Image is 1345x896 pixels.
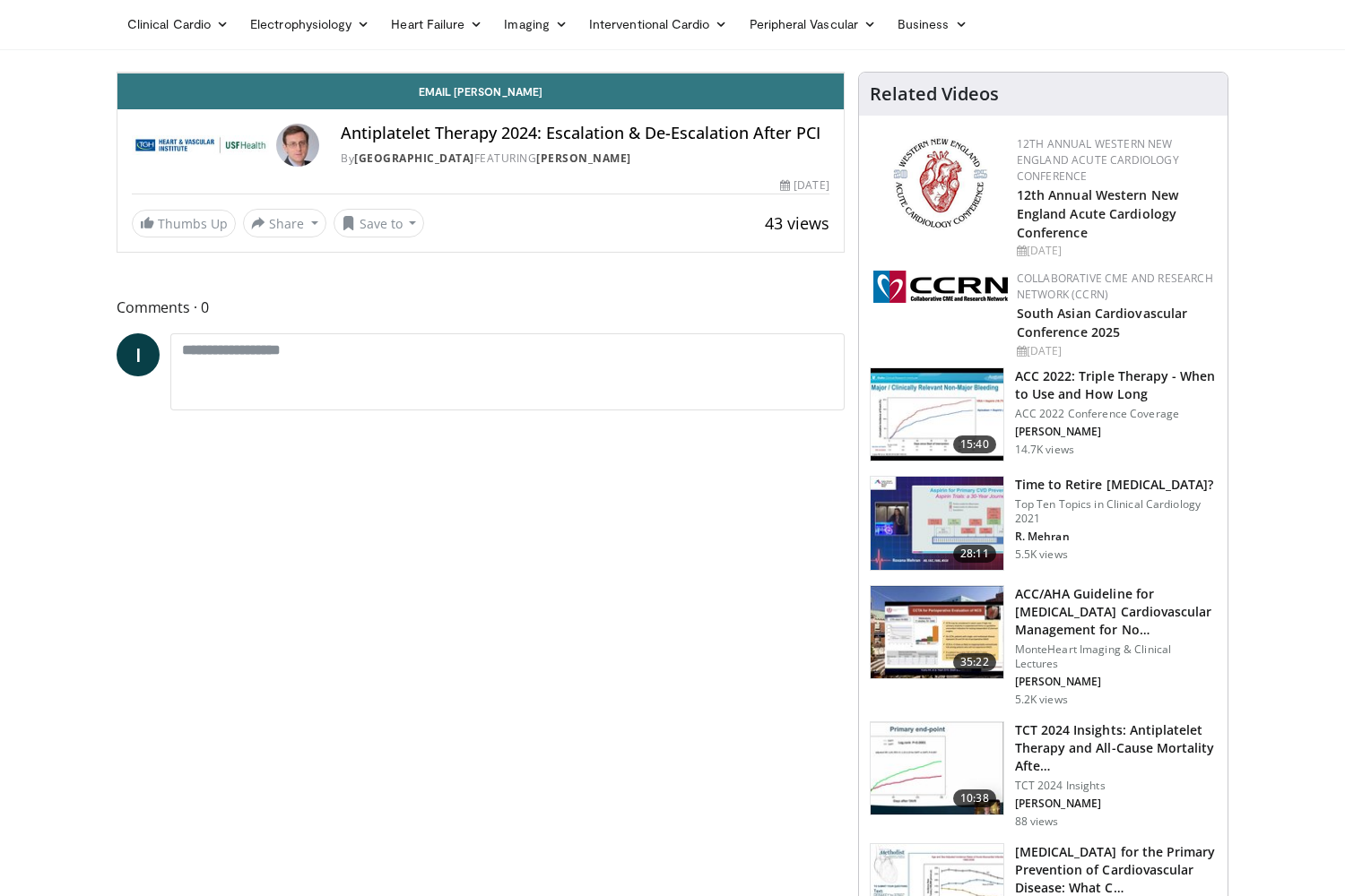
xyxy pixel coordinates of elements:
[873,271,1008,303] img: a04ee3ba-8487-4636-b0fb-5e8d268f3737.png.150x105_q85_autocrop_double_scale_upscale_version-0.2.png
[1017,136,1179,184] a: 12th Annual Western New England Acute Cardiology Conference
[870,367,1217,462] a: 15:40 ACC 2022: Triple Therapy - When to Use and How Long ACC 2022 Conference Coverage [PERSON_NA...
[117,333,160,376] a: I
[953,653,996,671] span: 35:22
[870,585,1217,707] a: 35:22 ACC/AHA Guideline for [MEDICAL_DATA] Cardiovascular Management for No… MonteHeart Imaging &...
[578,6,739,42] a: Interventional Cardio
[1015,721,1217,775] h3: TCT 2024 Insights: Antiplatelet Therapy and All-Cause Mortality Afte…
[887,6,978,42] a: Business
[1017,186,1178,241] a: 12th Annual Western New England Acute Cardiology Conference
[1017,271,1213,302] a: Collaborative CME and Research Network (CCRN)
[870,721,1217,829] a: 10:38 TCT 2024 Insights: Antiplatelet Therapy and All-Cause Mortality Afte… TCT 2024 Insights [PE...
[354,151,474,166] a: [GEOGRAPHIC_DATA]
[1017,243,1213,259] div: [DATE]
[870,83,999,105] h4: Related Videos
[1015,476,1217,494] h3: Time to Retire [MEDICAL_DATA]?
[132,210,236,237] a: Thumbs Up
[1015,797,1217,811] p: [PERSON_NAME]
[117,73,844,73] video-js: Video Player
[341,124,829,143] h4: Antiplatelet Therapy 2024: Escalation & De-Escalation After PCI
[132,124,269,167] img: Tampa General Hospital Heart & Vascular Institute
[1015,367,1217,403] h3: ACC 2022: Triple Therapy - When to Use and How Long
[239,6,380,42] a: Electrophysiology
[765,212,829,234] span: 43 views
[1015,693,1068,707] p: 5.2K views
[1015,443,1074,457] p: 14.7K views
[1015,814,1059,829] p: 88 views
[780,177,829,194] div: [DATE]
[890,136,990,230] img: 0954f259-7907-4053-a817-32a96463ecc8.png.150x105_q85_autocrop_double_scale_upscale_version-0.2.png
[1015,497,1217,526] p: Top Ten Topics in Clinical Cardiology 2021
[871,477,1003,570] img: 35cfec52-9976-47ff-816b-fa08a83da599.150x105_q85_crop-smart_upscale.jpg
[1015,642,1217,671] p: MonteHeart Imaging & Clinical Lectures
[739,6,887,42] a: Peripheral Vascular
[1015,779,1217,793] p: TCT 2024 Insights
[341,151,829,167] div: By FEATURING
[953,435,996,453] span: 15:40
[1015,425,1217,439] p: [PERSON_NAME]
[871,586,1003,679] img: 97e381e7-ae08-4dc1-8c07-88fdf858e3b3.150x105_q85_crop-smart_upscale.jpg
[536,151,631,166] a: [PERSON_NAME]
[871,722,1003,815] img: 537b36b3-3897-4da7-b999-949d16efc4b9.150x105_q85_crop-smart_upscale.jpg
[871,368,1003,461] img: 9cc0c993-ed59-4664-aa07-2acdd981abd5.150x105_q85_crop-smart_upscale.jpg
[117,73,844,109] a: Email [PERSON_NAME]
[334,209,425,237] button: Save to
[117,296,845,319] span: Comments 0
[493,6,578,42] a: Imaging
[1015,585,1217,639] h3: ACC/AHA Guideline for [MEDICAL_DATA] Cardiovascular Management for No…
[380,6,493,42] a: Heart Failure
[1015,530,1217,544] p: R. Mehran
[870,476,1217,571] a: 28:11 Time to Retire [MEDICAL_DATA]? Top Ten Topics in Clinical Cardiology 2021 R. Mehran 5.5K views
[117,6,239,42] a: Clinical Cardio
[1017,343,1213,359] div: [DATE]
[953,789,996,807] span: 10:38
[953,545,996,563] span: 28:11
[1015,547,1068,562] p: 5.5K views
[1015,675,1217,689] p: [PERSON_NAME]
[276,124,319,167] img: Avatar
[1015,407,1217,421] p: ACC 2022 Conference Coverage
[1017,305,1188,340] a: South Asian Cardiovascular Conference 2025
[243,209,326,237] button: Share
